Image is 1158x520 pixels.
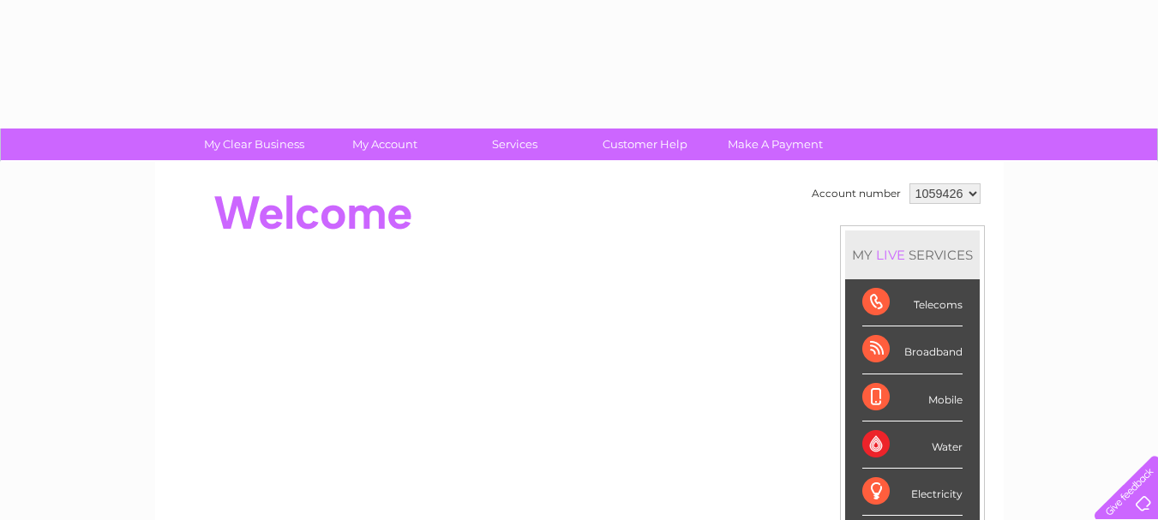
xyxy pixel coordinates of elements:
[862,421,963,469] div: Water
[574,129,716,160] a: Customer Help
[873,247,909,263] div: LIVE
[862,374,963,421] div: Mobile
[444,129,585,160] a: Services
[862,469,963,516] div: Electricity
[705,129,846,160] a: Make A Payment
[862,279,963,326] div: Telecoms
[845,230,980,279] div: MY SERVICES
[807,179,905,208] td: Account number
[862,326,963,374] div: Broadband
[183,129,325,160] a: My Clear Business
[314,129,455,160] a: My Account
